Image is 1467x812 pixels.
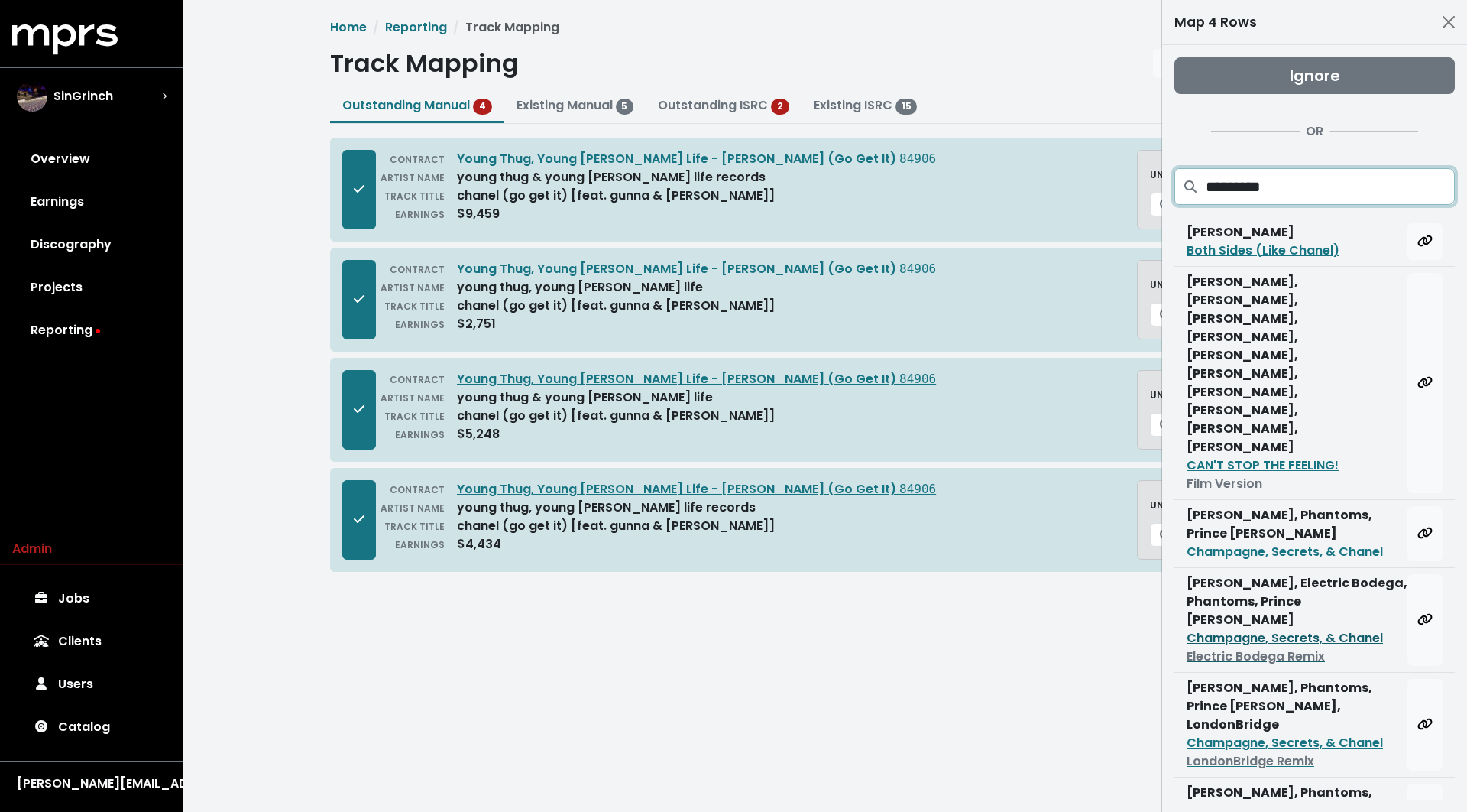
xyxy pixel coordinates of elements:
[381,391,445,404] small: ARTIST NAME
[395,318,445,331] small: EARNINGS
[1174,57,1455,94] button: Ignore
[457,315,496,333] div: $2,751
[457,425,500,443] div: $5,248
[1206,168,1455,205] input: Search projects
[12,266,171,309] a: Projects
[381,281,445,294] small: ARTIST NAME
[381,502,445,515] small: ARTIST NAME
[457,150,936,167] a: Young Thug, Young [PERSON_NAME] Life - [PERSON_NAME] (Go Get It) 84906
[658,96,768,114] a: Outstanding ISRC
[899,151,936,166] tt: 84906
[330,49,519,78] h1: Track Mapping
[1153,49,1320,78] button: Recompute Earnings
[1187,273,1298,456] b: [PERSON_NAME], [PERSON_NAME], [PERSON_NAME], [PERSON_NAME], [PERSON_NAME], [PERSON_NAME], [PERSON...
[1174,12,1257,32] div: Map 4 Rows
[330,18,1320,37] nav: breadcrumb
[457,370,936,388] a: Young Thug, Young [PERSON_NAME] Life - [PERSON_NAME] (Go Get It) 84906
[1187,506,1372,542] b: [PERSON_NAME], Phantoms, Prince [PERSON_NAME]
[457,407,775,425] div: chanel (go get it) [feat. gunna & [PERSON_NAME]]
[1187,543,1407,561] a: Champagne, Secrets, & Chanel
[12,309,171,352] a: Reporting
[1150,388,1203,402] small: UNMAPPED
[457,187,775,205] div: chanel (go get it) [feat. gunna & [PERSON_NAME]]
[457,535,501,554] div: $4,434
[384,410,445,423] small: TRACK TITLE
[395,538,445,551] small: EARNINGS
[457,388,713,407] div: young thug & young [PERSON_NAME] life
[457,480,936,498] a: Young Thug, Young [PERSON_NAME] Life - [PERSON_NAME] (Go Get It) 84906
[390,483,445,496] small: CONTRACT
[395,428,445,441] small: EARNINGS
[390,373,445,386] small: CONTRACT
[12,30,118,47] a: mprs logo
[1150,278,1203,292] small: UNMAPPED
[457,278,703,297] div: young thug, young [PERSON_NAME] life
[1187,223,1294,241] b: [PERSON_NAME]
[385,18,447,36] a: Reporting
[17,775,167,793] div: [PERSON_NAME][EMAIL_ADDRESS][DOMAIN_NAME]
[457,499,756,517] div: young thug, young [PERSON_NAME] life records
[12,774,171,794] button: [PERSON_NAME][EMAIL_ADDRESS][DOMAIN_NAME]
[1187,679,1372,733] b: [PERSON_NAME], Phantoms, Prince [PERSON_NAME], LondonBridge
[1407,223,1443,260] button: Map all rows to this track
[1290,65,1340,86] span: Ignore
[814,96,918,114] a: Existing ISRC 15
[1407,574,1443,666] button: Map all rows to this track
[1187,475,1262,492] span: Film Version
[895,99,918,114] span: 15
[616,99,634,114] span: 5
[473,99,492,114] span: 4
[12,706,171,749] a: Catalog
[384,300,445,313] small: TRACK TITLE
[342,96,492,114] a: Outstanding Manual 4
[1187,629,1407,648] div: Champagne, Secrets, & Chanel
[342,150,376,229] button: Remove from mapping queue
[1150,499,1203,512] small: UNMAPPED
[1407,506,1443,561] button: Map all rows to this track
[342,480,376,560] button: Remove from mapping queue
[12,577,171,620] a: Jobs
[899,482,936,496] tt: 84906
[517,96,634,114] a: Existing Manual 5
[771,99,789,114] span: 2
[1187,648,1325,665] span: Electric Bodega Remix
[457,297,775,315] div: chanel (go get it) [feat. gunna & [PERSON_NAME]]
[53,87,113,106] span: SinGrinch
[381,171,445,184] small: ARTIST NAME
[12,620,171,663] a: Clients
[1187,456,1407,492] a: CAN'T STOP THE FEELING!Film Version
[390,153,445,166] small: CONTRACT
[1187,734,1407,770] a: Champagne, Secrets, & ChanelLondonBridge Remix
[12,663,171,706] a: Users
[457,517,775,535] div: chanel (go get it) [feat. gunna & [PERSON_NAME]]
[1187,242,1339,260] a: Both Sides (Like Chanel)
[17,81,47,112] img: The selected account / producer
[1187,629,1407,665] a: Champagne, Secrets, & ChanelElectric Bodega Remix
[342,260,376,339] button: Remove from mapping queue
[1436,10,1461,34] button: Close
[1187,574,1407,628] b: [PERSON_NAME], Electric Bodega, Phantoms, Prince [PERSON_NAME]
[12,223,171,266] a: Discography
[457,260,936,278] a: Young Thug, Young [PERSON_NAME] Life - [PERSON_NAME] (Go Get It) 84906
[899,372,936,386] tt: 84906
[899,261,936,276] tt: 84906
[12,180,171,223] a: Earnings
[1187,456,1407,475] div: CAN'T STOP THE FEELING!
[384,190,445,203] small: TRACK TITLE
[390,263,445,276] small: CONTRACT
[1187,752,1314,770] span: LondonBridge Remix
[395,208,445,221] small: EARNINGS
[457,168,766,187] div: young thug & young [PERSON_NAME] life records
[1300,122,1329,141] div: OR
[342,370,376,450] button: Remove from mapping queue
[1407,273,1443,493] button: Map all rows to this track
[384,520,445,533] small: TRACK TITLE
[330,18,367,36] a: Home
[1150,168,1203,182] small: UNMAPPED
[1187,734,1407,752] div: Champagne, Secrets, & Chanel
[457,205,500,223] div: $9,459
[447,18,559,37] li: Track Mapping
[1407,679,1443,771] button: Map all rows to this track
